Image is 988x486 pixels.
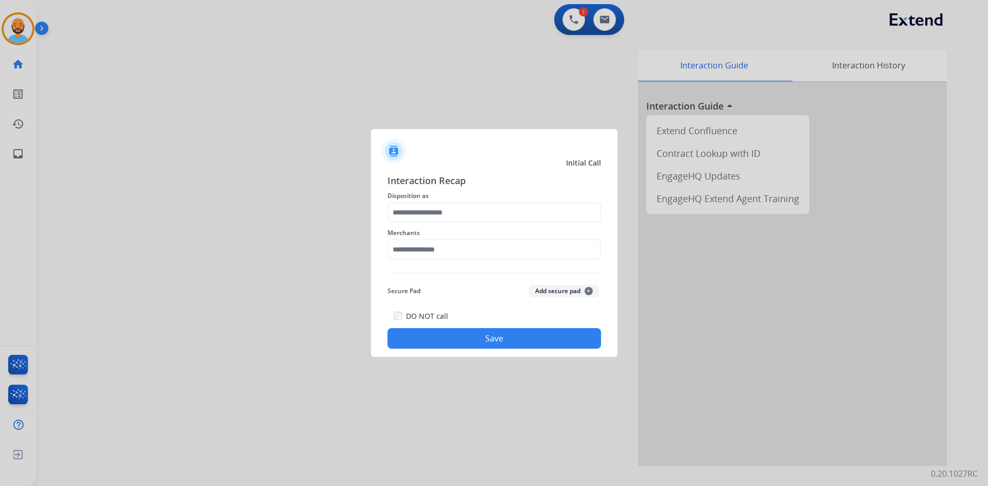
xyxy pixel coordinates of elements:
span: Initial Call [566,158,601,168]
p: 0.20.1027RC [931,467,978,480]
span: Secure Pad [387,285,420,297]
span: Disposition as [387,190,601,202]
span: Merchants [387,227,601,239]
img: contact-recap-line.svg [387,272,601,273]
label: DO NOT call [406,311,448,321]
button: Save [387,328,601,349]
span: Interaction Recap [387,173,601,190]
button: Add secure pad+ [529,285,599,297]
img: contactIcon [381,139,406,164]
span: + [585,287,593,295]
